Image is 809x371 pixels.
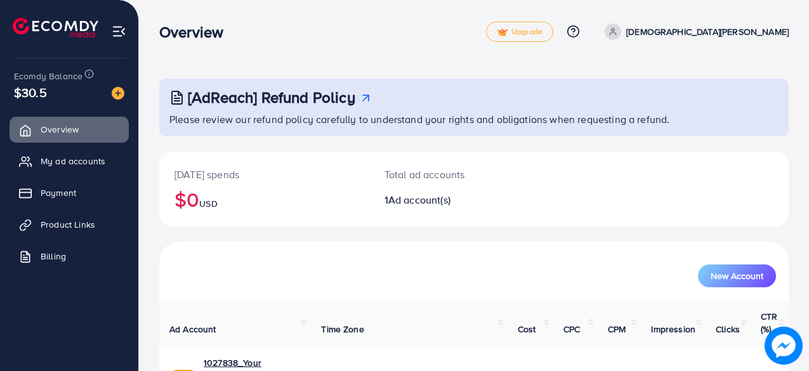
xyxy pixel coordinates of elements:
[321,323,364,335] span: Time Zone
[497,27,543,37] span: Upgrade
[10,212,129,237] a: Product Links
[41,186,76,199] span: Payment
[600,23,789,40] a: [DEMOGRAPHIC_DATA][PERSON_NAME]
[112,24,126,39] img: menu
[41,123,79,136] span: Overview
[651,323,695,335] span: Impression
[41,250,66,263] span: Billing
[159,23,233,41] h3: Overview
[10,148,129,174] a: My ad accounts
[563,323,580,335] span: CPC
[174,187,354,211] h2: $0
[169,112,781,127] p: Please review our refund policy carefully to understand your rights and obligations when requesti...
[518,323,536,335] span: Cost
[388,193,451,207] span: Ad account(s)
[698,264,776,287] button: New Account
[41,218,95,231] span: Product Links
[13,18,98,37] img: logo
[765,327,803,365] img: image
[497,28,508,37] img: tick
[761,310,777,335] span: CTR (%)
[608,323,626,335] span: CPM
[10,117,129,142] a: Overview
[385,194,511,206] h2: 1
[716,323,740,335] span: Clicks
[711,271,763,280] span: New Account
[385,167,511,182] p: Total ad accounts
[14,83,47,101] span: $30.5
[174,167,354,182] p: [DATE] spends
[169,323,216,335] span: Ad Account
[112,87,124,100] img: image
[626,24,789,39] p: [DEMOGRAPHIC_DATA][PERSON_NAME]
[41,155,105,167] span: My ad accounts
[14,70,82,82] span: Ecomdy Balance
[486,22,553,42] a: tickUpgrade
[10,244,129,269] a: Billing
[10,180,129,205] a: Payment
[199,197,217,210] span: USD
[188,88,355,107] h3: [AdReach] Refund Policy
